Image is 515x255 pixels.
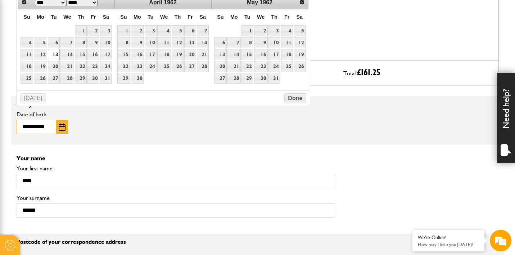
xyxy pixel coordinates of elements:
a: 7 [197,25,209,36]
span: Tuesday [148,14,154,20]
a: 17 [268,49,280,60]
label: Your first name [17,166,334,171]
a: 23 [131,61,144,72]
a: 5 [172,25,184,36]
a: 22 [117,61,130,72]
a: 8 [117,37,130,48]
p: Postcode of your correspondence address [17,239,334,245]
a: 2 [131,25,144,36]
a: 1 [75,25,87,36]
a: 13 [214,49,226,60]
a: 8 [241,37,253,48]
a: 8 [75,37,87,48]
a: 31 [268,73,280,84]
a: 1 [117,25,130,36]
a: 22 [241,61,253,72]
span: Saturday [103,14,109,20]
span: Thursday [175,14,181,20]
a: 17 [145,49,157,60]
span: Wednesday [257,14,265,20]
textarea: Type your message and hit 'Enter' [9,130,131,194]
a: 26 [34,73,47,84]
a: 18 [21,61,33,72]
span: Tuesday [51,14,57,20]
a: 19 [294,49,306,60]
a: 27 [184,61,196,72]
a: 11 [157,37,171,48]
a: 9 [131,37,144,48]
a: 7 [227,37,241,48]
a: 19 [34,61,47,72]
a: 20 [184,49,196,60]
a: 28 [227,73,241,84]
a: 3 [268,25,280,36]
span: Monday [230,14,238,20]
span: Saturday [296,14,303,20]
a: 19 [172,49,184,60]
a: 29 [75,73,87,84]
div: Chat with us now [37,40,121,50]
a: 21 [227,61,241,72]
a: 22 [75,61,87,72]
span: Thursday [78,14,84,20]
a: 23 [254,61,268,72]
label: Date of birth [17,112,334,117]
em: Start Chat [98,200,131,210]
a: 16 [87,49,99,60]
a: 11 [281,37,293,48]
a: 6 [184,25,196,36]
input: Enter your email address [9,88,131,104]
a: 1 [241,25,253,36]
a: 20 [48,61,60,72]
a: 10 [268,37,280,48]
img: Choose date [59,124,65,131]
span: £ [357,68,380,77]
span: Friday [188,14,193,20]
input: Enter your last name [9,67,131,82]
a: 15 [75,49,87,60]
span: Saturday [199,14,206,20]
a: 21 [60,61,74,72]
span: 161.25 [361,68,380,77]
a: 24 [100,61,112,72]
span: Sunday [23,14,30,20]
a: 11 [21,49,33,60]
a: 2 [254,25,268,36]
span: Monday [37,14,44,20]
a: 14 [60,49,74,60]
span: Sunday [217,14,223,20]
a: 25 [21,73,33,84]
a: 13 [184,37,196,48]
a: 6 [48,37,60,48]
a: 15 [117,49,130,60]
a: 29 [241,73,253,84]
a: 29 [117,73,130,84]
p: Total: [343,66,493,80]
a: 12 [172,37,184,48]
a: 23 [87,61,99,72]
span: Wednesday [63,14,71,20]
a: 14 [197,37,209,48]
a: 6 [214,37,226,48]
a: 28 [60,73,74,84]
a: 18 [157,49,171,60]
a: 30 [131,73,144,84]
a: 10 [100,37,112,48]
a: 3 [145,25,157,36]
label: Your surname [17,195,334,201]
a: 7 [60,37,74,48]
a: 4 [281,25,293,36]
a: 28 [197,61,209,72]
a: 21 [197,49,209,60]
a: 14 [227,49,241,60]
span: Tuesday [244,14,250,20]
a: 27 [214,73,226,84]
a: 30 [254,73,268,84]
a: 24 [268,61,280,72]
a: 17 [100,49,112,60]
img: d_20077148190_company_1631870298795_20077148190 [12,40,30,50]
a: 20 [214,61,226,72]
a: 18 [281,49,293,60]
a: 12 [294,37,306,48]
a: 25 [157,61,171,72]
